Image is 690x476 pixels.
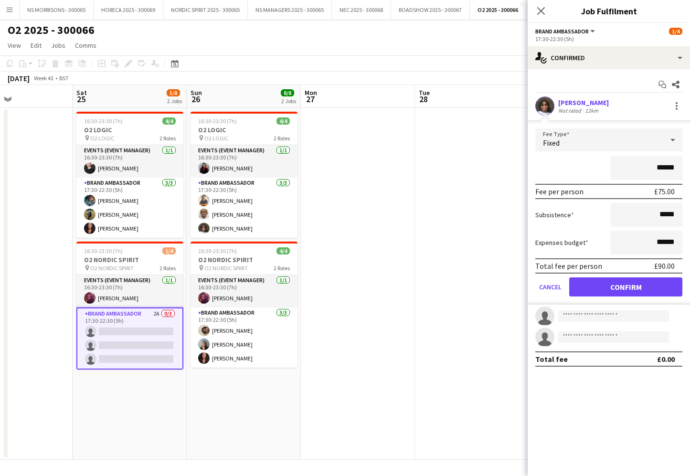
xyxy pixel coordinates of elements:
[535,238,588,247] label: Expenses budget
[198,117,237,125] span: 16:30-23:30 (7h)
[189,94,202,105] span: 26
[535,35,682,42] div: 17:30-22:30 (5h)
[76,145,183,178] app-card-role: Events (Event Manager)1/116:30-23:30 (7h)[PERSON_NAME]
[303,94,317,105] span: 27
[198,247,237,254] span: 16:30-23:30 (7h)
[535,261,602,271] div: Total fee per person
[76,178,183,238] app-card-role: Brand Ambassador3/317:30-22:30 (5h)[PERSON_NAME][PERSON_NAME][PERSON_NAME]
[528,46,690,69] div: Confirmed
[191,112,297,238] app-job-card: 16:30-23:30 (7h)4/4O2 LOGIC O2 LOGIC2 RolesEvents (Event Manager)1/116:30-23:30 (7h)[PERSON_NAME]...
[162,247,176,254] span: 1/4
[76,307,183,370] app-card-role: Brand Ambassador2A0/317:30-22:30 (5h)
[543,138,560,148] span: Fixed
[167,97,182,105] div: 2 Jobs
[191,275,297,307] app-card-role: Events (Event Manager)1/116:30-23:30 (7h)[PERSON_NAME]
[76,275,183,307] app-card-role: Events (Event Manager)1/116:30-23:30 (7h)[PERSON_NAME]
[31,41,42,50] span: Edit
[305,88,317,97] span: Mon
[274,264,290,272] span: 2 Roles
[535,277,565,296] button: Cancel
[419,88,430,97] span: Tue
[90,135,114,142] span: O2 LOGIC
[191,178,297,238] app-card-role: Brand Ambassador3/317:30-22:30 (5h)[PERSON_NAME][PERSON_NAME][PERSON_NAME]
[657,354,675,364] div: £0.00
[162,117,176,125] span: 4/4
[8,41,21,50] span: View
[204,135,228,142] span: O2 LOGIC
[75,41,96,50] span: Comms
[558,107,583,114] div: Not rated
[535,28,596,35] button: Brand Ambassador
[191,255,297,264] h3: O2 NORDIC SPIRIT
[470,0,526,19] button: O2 2025 - 300066
[76,255,183,264] h3: O2 NORDIC SPIRIT
[191,307,297,368] app-card-role: Brand Ambassador3/317:30-22:30 (5h)[PERSON_NAME][PERSON_NAME][PERSON_NAME]
[191,88,202,97] span: Sun
[191,242,297,368] app-job-card: 16:30-23:30 (7h)4/4O2 NORDIC SPIRIT O2 NORDIC SPIRIT2 RolesEvents (Event Manager)1/116:30-23:30 (...
[191,126,297,134] h3: O2 LOGIC
[75,94,87,105] span: 25
[163,0,248,19] button: NORDIC SPIRIT 2025 - 300065
[281,89,294,96] span: 8/8
[391,0,470,19] button: ROADSHOW 2025 - 300067
[654,187,675,196] div: £75.00
[248,0,332,19] button: NS MANAGERS 2025 - 300065
[76,112,183,238] app-job-card: 16:30-23:30 (7h)4/4O2 LOGIC O2 LOGIC2 RolesEvents (Event Manager)1/116:30-23:30 (7h)[PERSON_NAME]...
[528,5,690,17] h3: Job Fulfilment
[535,354,568,364] div: Total fee
[76,242,183,370] app-job-card: 16:30-23:30 (7h)1/4O2 NORDIC SPIRIT O2 NORDIC SPIRIT2 RolesEvents (Event Manager)1/116:30-23:30 (...
[583,107,600,114] div: 12km
[669,28,682,35] span: 1/4
[558,98,609,107] div: [PERSON_NAME]
[84,117,123,125] span: 16:30-23:30 (7h)
[535,211,574,219] label: Subsistence
[526,0,587,19] button: UNI TOUR - 300067
[274,135,290,142] span: 2 Roles
[654,261,675,271] div: £90.00
[32,74,55,82] span: Week 43
[4,39,25,52] a: View
[159,135,176,142] span: 2 Roles
[20,0,94,19] button: NS MORRISONS - 300065
[71,39,100,52] a: Comms
[90,264,134,272] span: O2 NORDIC SPIRIT
[51,41,65,50] span: Jobs
[84,247,123,254] span: 16:30-23:30 (7h)
[535,187,584,196] div: Fee per person
[76,126,183,134] h3: O2 LOGIC
[276,247,290,254] span: 4/4
[47,39,69,52] a: Jobs
[159,264,176,272] span: 2 Roles
[191,145,297,178] app-card-role: Events (Event Manager)1/116:30-23:30 (7h)[PERSON_NAME]
[535,28,589,35] span: Brand Ambassador
[332,0,391,19] button: NEC 2025 - 300068
[94,0,163,19] button: HORECA 2025 - 300069
[167,89,180,96] span: 5/8
[59,74,69,82] div: BST
[8,74,30,83] div: [DATE]
[8,23,95,37] h1: O2 2025 - 300066
[417,94,430,105] span: 28
[76,88,87,97] span: Sat
[276,117,290,125] span: 4/4
[204,264,248,272] span: O2 NORDIC SPIRIT
[569,277,682,296] button: Confirm
[27,39,45,52] a: Edit
[281,97,296,105] div: 2 Jobs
